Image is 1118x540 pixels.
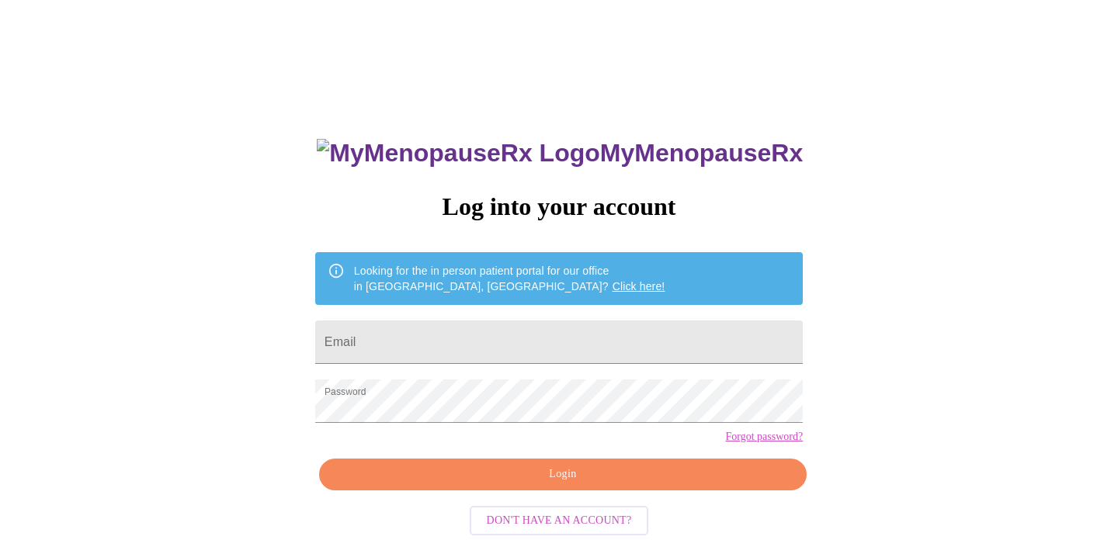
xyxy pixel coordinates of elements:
span: Login [337,465,789,484]
a: Click here! [613,280,665,292]
a: Forgot password? [725,431,803,443]
button: Don't have an account? [470,506,649,536]
h3: Log into your account [315,192,803,221]
img: MyMenopauseRx Logo [317,139,599,168]
h3: MyMenopauseRx [317,139,803,168]
div: Looking for the in person patient portal for our office in [GEOGRAPHIC_DATA], [GEOGRAPHIC_DATA]? [354,257,665,300]
button: Login [319,459,807,490]
a: Don't have an account? [466,513,653,526]
span: Don't have an account? [487,511,632,531]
